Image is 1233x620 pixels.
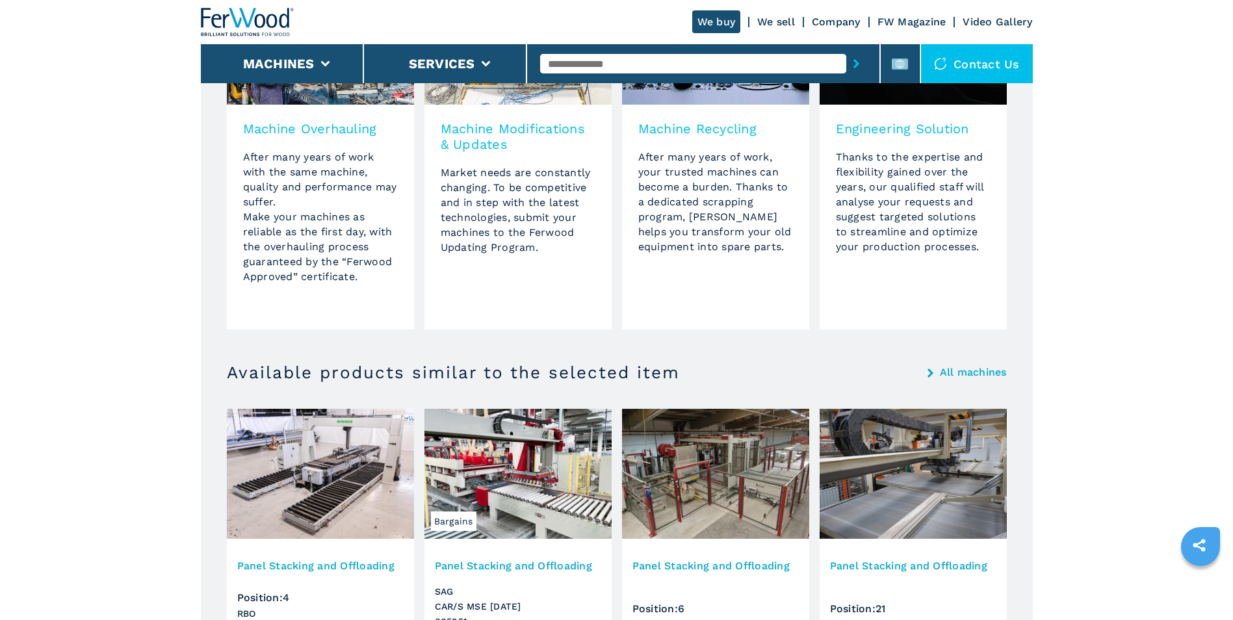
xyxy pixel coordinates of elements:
[243,56,315,71] button: Machines
[836,121,991,136] h3: Engineering Solution
[243,151,397,283] span: After many years of work with the same machine, quality and performance may suffer. Make your mac...
[441,166,591,253] span: Market needs are constantly changing. To be competitive and in step with the latest technologies,...
[757,16,795,28] a: We sell
[692,10,741,33] a: We buy
[424,409,612,539] img: Panel Stacking and Offloading SAG CAR/S MSE 1/25/12
[812,16,861,28] a: Company
[830,558,996,573] h3: Panel Stacking and Offloading
[921,44,1033,83] div: Contact us
[632,592,799,614] div: Position : 6
[227,409,414,539] img: Panel Stacking and Offloading RBO WINNER SC
[243,121,398,136] h3: Machine Overhauling
[934,57,947,70] img: Contact us
[201,8,294,36] img: Ferwood
[227,362,680,383] h3: Available products similar to the selected item
[237,558,404,573] h3: Panel Stacking and Offloading
[431,511,476,531] span: Bargains
[820,409,1007,539] img: Panel Stacking and Offloading Hülsta SCON
[1178,562,1223,610] iframe: Chat
[632,558,799,573] h3: Panel Stacking and Offloading
[846,49,866,79] button: submit-button
[940,367,1007,378] a: All machines
[409,56,475,71] button: Services
[638,121,793,136] h3: Machine Recycling
[441,121,595,152] h3: Machine Modifications & Updates
[638,151,792,253] span: After many years of work, your trusted machines can become a burden. Thanks to a dedicated scrapp...
[1183,529,1215,562] a: sharethis
[877,16,946,28] a: FW Magazine
[622,409,809,539] img: Panel Stacking and Offloading MEINERT AM 33-3000/1300 System
[963,16,1032,28] a: Video Gallery
[237,581,404,603] div: Position : 4
[435,558,601,573] h3: Panel Stacking and Offloading
[830,592,996,614] div: Position : 21
[836,151,984,253] span: Thanks to the expertise and flexibility gained over the years, our qualified staff will analyse y...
